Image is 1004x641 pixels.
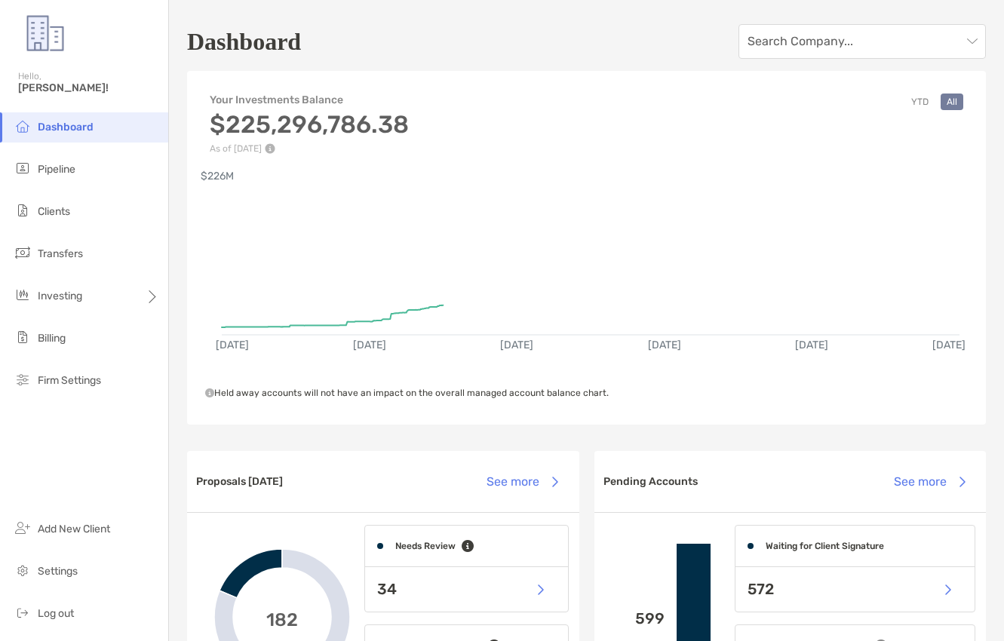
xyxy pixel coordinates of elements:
span: Investing [38,290,82,302]
img: Performance Info [265,143,275,154]
span: Settings [38,565,78,578]
img: billing icon [14,328,32,346]
span: Transfers [38,247,83,260]
img: settings icon [14,561,32,579]
h3: Proposals [DATE] [196,475,283,488]
button: See more [475,465,570,498]
img: clients icon [14,201,32,219]
text: [DATE] [932,339,966,351]
span: Add New Client [38,523,110,535]
h4: Your Investments Balance [210,94,409,106]
img: transfers icon [14,244,32,262]
button: YTD [905,94,935,110]
h4: Waiting for Client Signature [766,541,884,551]
img: dashboard icon [14,117,32,135]
h3: Pending Accounts [603,475,698,488]
text: [DATE] [795,339,828,351]
span: Billing [38,332,66,345]
text: [DATE] [353,339,386,351]
text: [DATE] [500,339,533,351]
img: pipeline icon [14,159,32,177]
text: [DATE] [216,339,249,351]
span: Held away accounts will not have an impact on the overall managed account balance chart. [205,388,609,398]
span: Firm Settings [38,374,101,387]
h3: $225,296,786.38 [210,110,409,139]
button: All [941,94,963,110]
span: Log out [38,607,74,620]
h1: Dashboard [187,28,301,56]
img: investing icon [14,286,32,304]
span: Clients [38,205,70,218]
span: [PERSON_NAME]! [18,81,159,94]
img: firm-settings icon [14,370,32,388]
text: $226M [201,170,234,182]
h4: Needs Review [395,541,456,551]
p: 572 [748,580,774,599]
span: 182 [266,606,298,628]
img: add_new_client icon [14,519,32,537]
text: [DATE] [648,339,681,351]
span: Pipeline [38,163,75,176]
p: As of [DATE] [210,143,409,154]
p: 34 [377,580,397,599]
span: Dashboard [38,121,94,133]
button: See more [882,465,977,498]
img: logout icon [14,603,32,621]
p: 599 [606,609,665,628]
img: Zoe Logo [18,6,72,60]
